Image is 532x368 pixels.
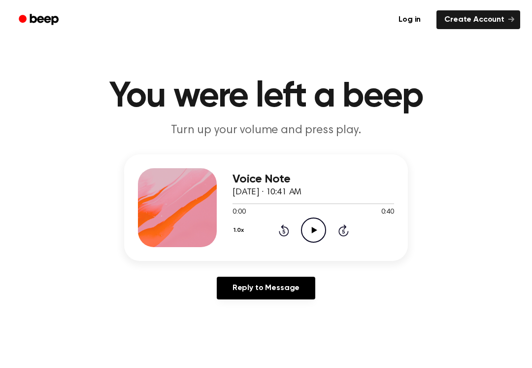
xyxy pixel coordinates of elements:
[436,10,520,29] a: Create Account
[217,277,315,299] a: Reply to Message
[233,173,394,186] h3: Voice Note
[77,122,455,139] p: Turn up your volume and press play.
[389,8,431,31] a: Log in
[12,10,67,30] a: Beep
[14,79,518,114] h1: You were left a beep
[233,207,245,218] span: 0:00
[233,222,247,239] button: 1.0x
[233,188,301,197] span: [DATE] · 10:41 AM
[381,207,394,218] span: 0:40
